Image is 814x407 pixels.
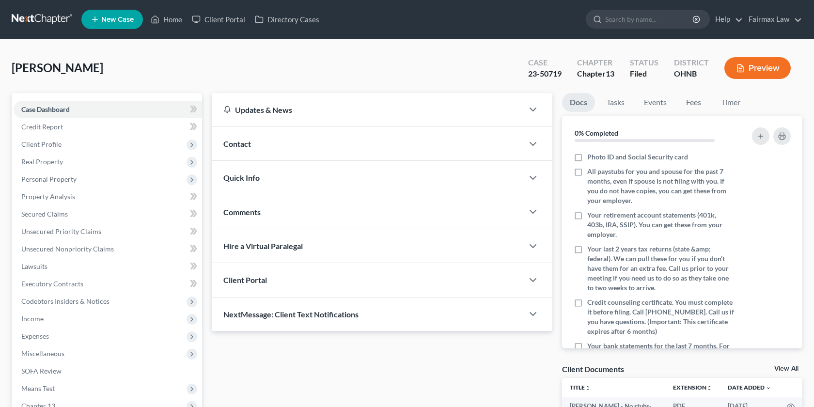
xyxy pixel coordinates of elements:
[14,258,202,275] a: Lawsuits
[587,297,734,336] span: Credit counseling certificate. You must complete it before filing. Call [PHONE_NUMBER]. Call us i...
[21,157,63,166] span: Real Property
[587,152,688,162] span: Photo ID and Social Security card
[250,11,324,28] a: Directory Cases
[101,16,134,23] span: New Case
[587,341,734,360] span: Your bank statements for the last 7 months. For all accounts.
[21,210,68,218] span: Secured Claims
[21,384,55,392] span: Means Test
[774,365,798,372] a: View All
[21,367,62,375] span: SOFA Review
[21,280,83,288] span: Executory Contracts
[528,68,562,79] div: 23-50719
[21,262,47,270] span: Lawsuits
[14,223,202,240] a: Unsecured Priority Claims
[577,57,614,68] div: Chapter
[14,240,202,258] a: Unsecured Nonpriority Claims
[562,93,595,112] a: Docs
[575,129,618,137] strong: 0% Completed
[21,105,70,113] span: Case Dashboard
[728,384,771,391] a: Date Added expand_more
[587,244,734,293] span: Your last 2 years tax returns (state &amp; federal). We can pull these for you if you don’t have ...
[14,118,202,136] a: Credit Report
[706,385,712,391] i: unfold_more
[14,362,202,380] a: SOFA Review
[12,61,103,75] span: [PERSON_NAME]
[570,384,591,391] a: Titleunfold_more
[606,69,614,78] span: 13
[21,192,75,201] span: Property Analysis
[674,57,709,68] div: District
[678,93,709,112] a: Fees
[223,241,303,250] span: Hire a Virtual Paralegal
[223,207,261,217] span: Comments
[21,332,49,340] span: Expenses
[21,245,114,253] span: Unsecured Nonpriority Claims
[14,205,202,223] a: Secured Claims
[766,385,771,391] i: expand_more
[21,314,44,323] span: Income
[14,275,202,293] a: Executory Contracts
[587,167,734,205] span: All paystubs for you and spouse for the past 7 months, even if spouse is not filing with you. If ...
[605,10,694,28] input: Search by name...
[630,57,658,68] div: Status
[587,210,734,239] span: Your retirement account statements (401k, 403b, IRA, SSIP). You can get these from your employer.
[713,93,748,112] a: Timer
[562,364,624,374] div: Client Documents
[21,175,77,183] span: Personal Property
[14,101,202,118] a: Case Dashboard
[187,11,250,28] a: Client Portal
[674,68,709,79] div: OHNB
[585,385,591,391] i: unfold_more
[223,310,359,319] span: NextMessage: Client Text Notifications
[21,297,110,305] span: Codebtors Insiders & Notices
[146,11,187,28] a: Home
[223,105,512,115] div: Updates & News
[528,57,562,68] div: Case
[577,68,614,79] div: Chapter
[673,384,712,391] a: Extensionunfold_more
[724,57,791,79] button: Preview
[744,11,802,28] a: Fairmax Law
[21,123,63,131] span: Credit Report
[223,173,260,182] span: Quick Info
[630,68,658,79] div: Filed
[223,139,251,148] span: Contact
[21,227,101,235] span: Unsecured Priority Claims
[21,349,64,358] span: Miscellaneous
[636,93,674,112] a: Events
[14,188,202,205] a: Property Analysis
[710,11,743,28] a: Help
[21,140,62,148] span: Client Profile
[223,275,267,284] span: Client Portal
[599,93,632,112] a: Tasks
